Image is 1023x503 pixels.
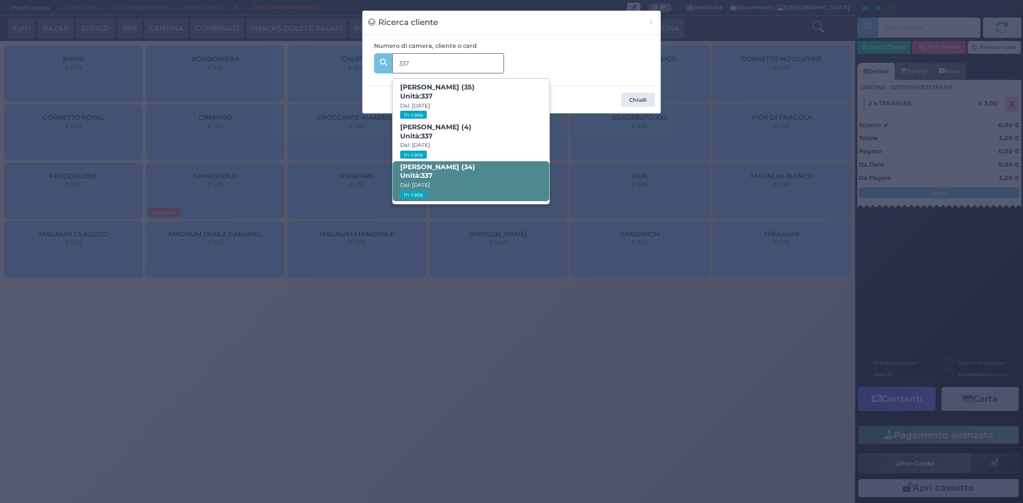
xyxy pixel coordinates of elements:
small: Dal: [DATE] [400,142,430,149]
span: × [648,17,655,28]
span: Unità: [400,132,433,141]
span: Unità: [400,171,433,180]
input: Es. 'Mario Rossi', '220' o '108123234234' [392,53,504,73]
small: In casa [400,111,426,119]
h3: Ricerca cliente [368,17,438,29]
b: [PERSON_NAME] (34) [400,163,475,180]
button: Chiudi [642,11,661,35]
small: Dal: [DATE] [400,102,430,109]
label: Numero di camera, cliente o card [374,42,477,51]
strong: 337 [421,132,433,140]
strong: 337 [421,92,433,100]
small: In casa [400,191,426,199]
b: [PERSON_NAME] (4) [400,123,472,140]
button: Chiudi [621,93,655,108]
span: Unità: [400,92,433,101]
small: Dal: [DATE] [400,182,430,188]
small: In casa [400,151,426,159]
strong: 337 [421,171,433,179]
b: [PERSON_NAME] (35) [400,83,475,100]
